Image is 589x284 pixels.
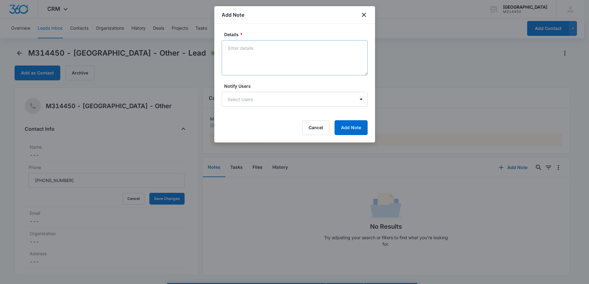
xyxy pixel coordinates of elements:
[224,31,370,38] label: Details
[222,11,244,19] h1: Add Note
[335,120,368,135] button: Add Note
[224,83,370,89] label: Notify Users
[360,11,368,19] button: close
[302,120,330,135] button: Cancel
